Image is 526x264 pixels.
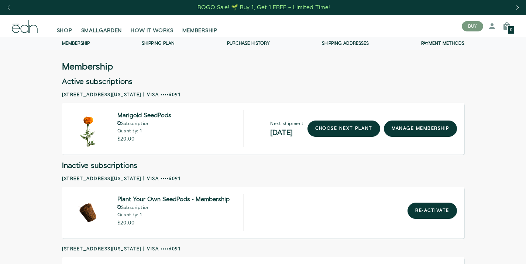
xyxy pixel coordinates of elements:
[142,40,175,47] a: Shipping Plan
[57,27,72,34] span: SHOP
[69,110,106,147] img: Marigold SeedPods
[62,78,464,85] h2: Active subscriptions
[131,27,173,34] span: HOW IT WORKS
[227,40,270,47] a: Purchase history
[197,2,331,13] a: BOGO Sale! 🌱 Buy 1, Get 1 FREE – Limited Time!
[117,205,230,210] p: Subscription
[322,40,369,47] a: Shipping addresses
[408,203,457,219] button: Re-activate
[197,4,330,11] div: BOGO Sale! 🌱 Buy 1, Get 1 FREE – Limited Time!
[270,129,303,136] h2: [DATE]
[462,21,483,31] button: BUY
[62,40,90,47] a: Membership
[117,113,171,118] span: Marigold SeedPods
[117,213,230,217] p: Quantity: 1
[384,121,457,137] a: manage membership
[62,92,464,98] h2: [STREET_ADDRESS][US_STATE] | Visa ••••6091
[69,194,106,231] img: Plant Your Own SeedPods - Membership
[62,246,464,253] h2: [STREET_ADDRESS][US_STATE] | Visa ••••6091
[117,220,230,226] p: $20.00
[77,18,127,34] a: SMALLGARDEN
[182,27,217,34] span: MEMBERSHIP
[126,18,178,34] a: HOW IT WORKS
[468,242,519,260] iframe: Opens a widget where you can find more information
[510,28,512,32] span: 0
[81,27,122,34] span: SMALLGARDEN
[421,40,464,47] a: Payment methods
[178,18,222,34] a: MEMBERSHIP
[62,176,464,182] h2: [STREET_ADDRESS][US_STATE] | Visa ••••6091
[117,197,230,202] span: Plant Your Own SeedPods - Membership
[62,162,464,169] h2: Inactive subscriptions
[270,122,303,126] p: Next shipment
[307,121,380,137] a: choose next plant
[117,129,171,133] p: Quantity: 1
[62,63,113,71] h3: Membership
[117,136,171,142] p: $20.00
[52,18,77,34] a: SHOP
[117,121,171,126] p: Subscription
